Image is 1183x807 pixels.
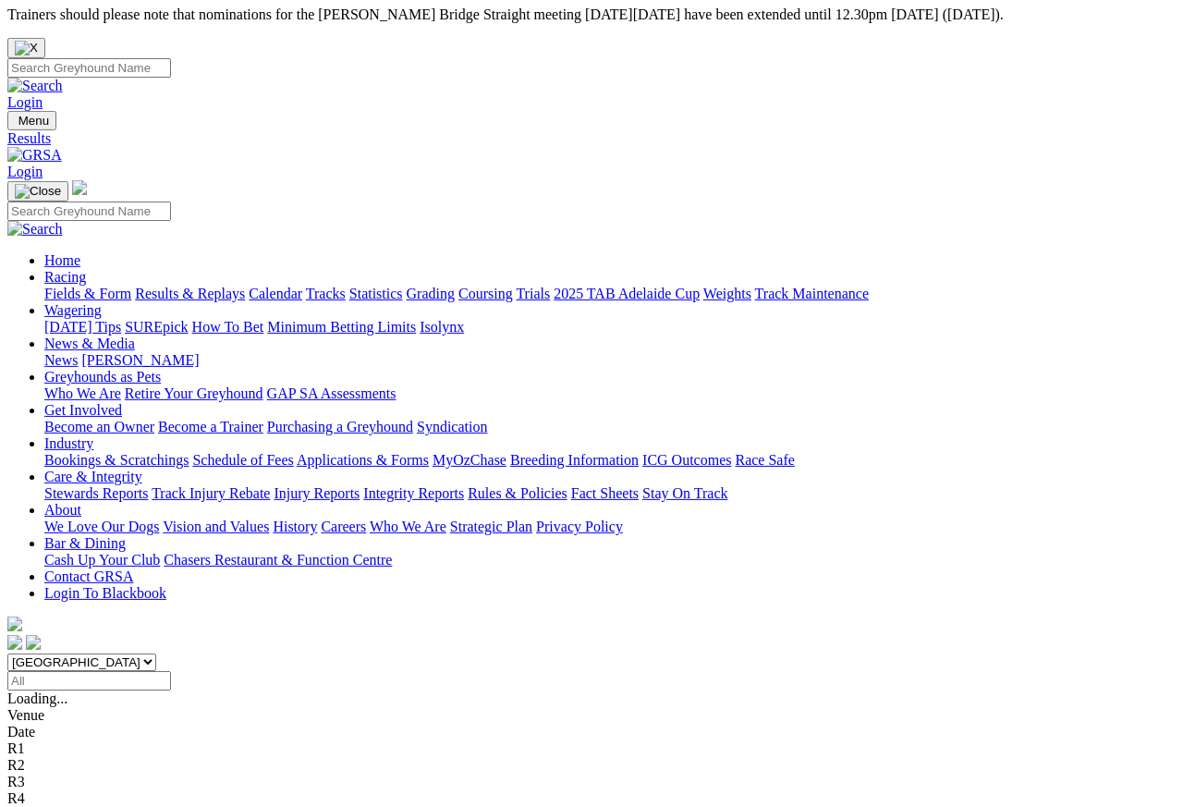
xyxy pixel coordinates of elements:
[44,385,1176,402] div: Greyhounds as Pets
[44,352,78,368] a: News
[152,485,270,501] a: Track Injury Rebate
[44,519,1176,535] div: About
[755,286,869,301] a: Track Maintenance
[273,519,317,534] a: History
[44,552,1176,569] div: Bar & Dining
[7,147,62,164] img: GRSA
[554,286,700,301] a: 2025 TAB Adelaide Cup
[642,452,731,468] a: ICG Outcomes
[7,78,63,94] img: Search
[450,519,532,534] a: Strategic Plan
[7,130,1176,147] a: Results
[7,724,1176,740] div: Date
[297,452,429,468] a: Applications & Forms
[44,352,1176,369] div: News & Media
[249,286,302,301] a: Calendar
[321,519,366,534] a: Careers
[192,319,264,335] a: How To Bet
[267,385,396,401] a: GAP SA Assessments
[72,180,87,195] img: logo-grsa-white.png
[7,757,1176,774] div: R2
[44,286,1176,302] div: Racing
[417,419,487,434] a: Syndication
[267,419,413,434] a: Purchasing a Greyhound
[642,485,727,501] a: Stay On Track
[458,286,513,301] a: Coursing
[164,552,392,568] a: Chasers Restaurant & Function Centre
[44,385,121,401] a: Who We Are
[7,181,68,202] button: Toggle navigation
[7,790,1176,807] div: R4
[7,202,171,221] input: Search
[306,286,346,301] a: Tracks
[735,452,794,468] a: Race Safe
[7,671,171,691] input: Select date
[125,319,188,335] a: SUREpick
[44,302,102,318] a: Wagering
[44,319,1176,336] div: Wagering
[363,485,464,501] a: Integrity Reports
[44,469,142,484] a: Care & Integrity
[44,286,131,301] a: Fields & Form
[267,319,416,335] a: Minimum Betting Limits
[433,452,506,468] a: MyOzChase
[407,286,455,301] a: Grading
[44,485,1176,502] div: Care & Integrity
[44,535,126,551] a: Bar & Dining
[44,502,81,518] a: About
[370,519,446,534] a: Who We Are
[192,452,293,468] a: Schedule of Fees
[420,319,464,335] a: Isolynx
[468,485,567,501] a: Rules & Policies
[44,269,86,285] a: Racing
[135,286,245,301] a: Results & Replays
[349,286,403,301] a: Statistics
[18,114,49,128] span: Menu
[163,519,269,534] a: Vision and Values
[44,319,121,335] a: [DATE] Tips
[44,452,1176,469] div: Industry
[44,419,154,434] a: Become an Owner
[44,369,161,385] a: Greyhounds as Pets
[510,452,639,468] a: Breeding Information
[7,740,1176,757] div: R1
[44,252,80,268] a: Home
[7,221,63,238] img: Search
[274,485,360,501] a: Injury Reports
[7,635,22,650] img: facebook.svg
[7,94,43,110] a: Login
[44,435,93,451] a: Industry
[44,569,133,584] a: Contact GRSA
[7,164,43,179] a: Login
[15,41,38,55] img: X
[7,111,56,130] button: Toggle navigation
[7,6,1176,23] p: Trainers should please note that nominations for the [PERSON_NAME] Bridge Straight meeting [DATE]...
[536,519,623,534] a: Privacy Policy
[703,286,751,301] a: Weights
[7,617,22,631] img: logo-grsa-white.png
[7,58,171,78] input: Search
[7,691,67,706] span: Loading...
[7,38,45,58] button: Close
[44,452,189,468] a: Bookings & Scratchings
[44,402,122,418] a: Get Involved
[44,585,166,601] a: Login To Blackbook
[158,419,263,434] a: Become a Trainer
[571,485,639,501] a: Fact Sheets
[7,707,1176,724] div: Venue
[26,635,41,650] img: twitter.svg
[44,552,160,568] a: Cash Up Your Club
[7,774,1176,790] div: R3
[15,184,61,199] img: Close
[125,385,263,401] a: Retire Your Greyhound
[44,485,148,501] a: Stewards Reports
[81,352,199,368] a: [PERSON_NAME]
[44,519,159,534] a: We Love Our Dogs
[516,286,550,301] a: Trials
[44,336,135,351] a: News & Media
[44,419,1176,435] div: Get Involved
